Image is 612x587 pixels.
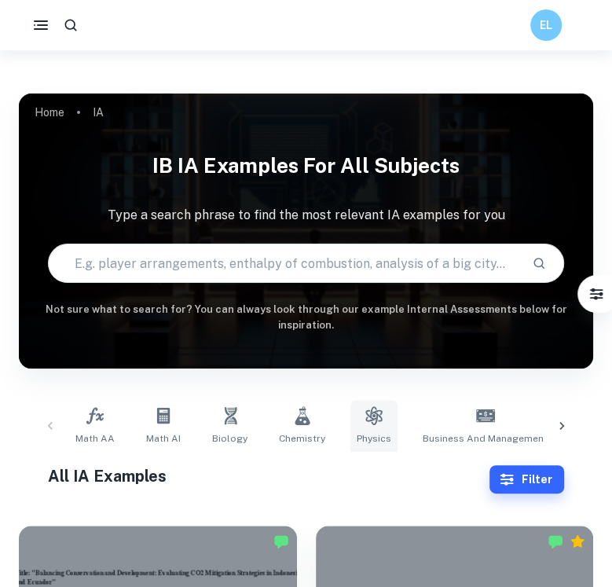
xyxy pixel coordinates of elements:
span: Math AI [146,431,181,446]
p: Type a search phrase to find the most relevant IA examples for you [19,206,593,225]
span: Business and Management [423,431,548,446]
span: Math AA [75,431,115,446]
span: Physics [357,431,391,446]
a: Home [35,101,64,123]
img: Marked [548,534,563,549]
img: Marked [273,534,289,549]
div: Premium [570,534,585,549]
button: EL [530,9,562,41]
h1: IB IA examples for all subjects [19,144,593,187]
input: E.g. player arrangements, enthalpy of combustion, analysis of a big city... [49,241,520,285]
span: Chemistry [279,431,325,446]
span: Biology [212,431,247,446]
h6: Not sure what to search for? You can always look through our example Internal Assessments below f... [19,302,593,334]
p: IA [93,104,104,121]
h1: All IA Examples [48,464,490,488]
h6: EL [537,17,555,34]
button: Filter [489,465,564,493]
button: Search [526,250,552,277]
button: Filter [581,278,612,310]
